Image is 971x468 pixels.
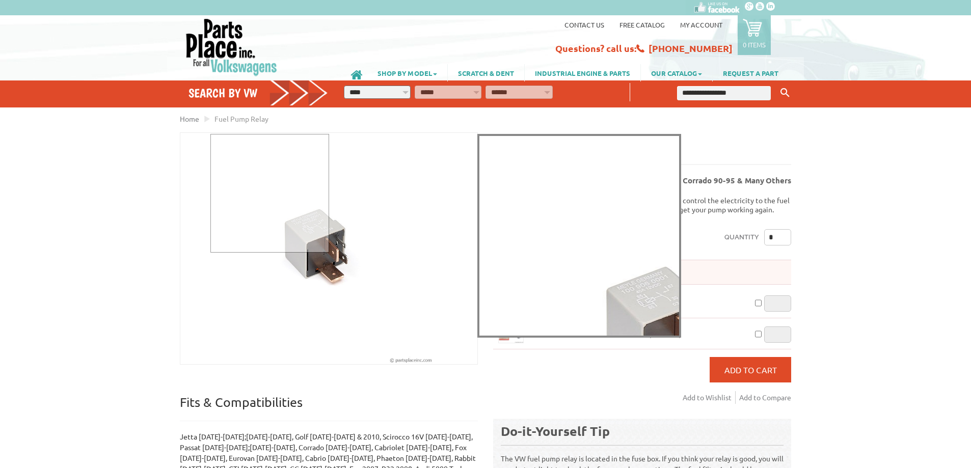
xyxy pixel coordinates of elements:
[501,423,610,439] b: Do-it-Yourself Tip
[180,114,199,123] a: Home
[214,114,268,123] span: Fuel Pump Relay
[710,357,791,382] button: Add to Cart
[777,85,793,101] button: Keyword Search
[180,394,478,421] p: Fits & Compatibilities
[448,64,524,81] a: SCRATCH & DENT
[188,86,328,100] h4: Search by VW
[724,229,759,245] label: Quantity
[367,64,447,81] a: SHOP BY MODEL
[743,40,766,49] p: 0 items
[525,64,640,81] a: INDUSTRIAL ENGINE & PARTS
[738,15,771,55] a: 0 items
[180,133,477,364] img: Fuel Pump Relay
[739,391,791,404] a: Add to Compare
[680,20,722,29] a: My Account
[493,132,594,149] b: Fuel Pump Relay
[641,64,712,81] a: OUR CATALOG
[619,20,665,29] a: Free Catalog
[564,20,604,29] a: Contact us
[713,64,789,81] a: REQUEST A PART
[185,18,278,76] img: Parts Place Inc!
[724,365,777,375] span: Add to Cart
[683,391,736,404] a: Add to Wishlist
